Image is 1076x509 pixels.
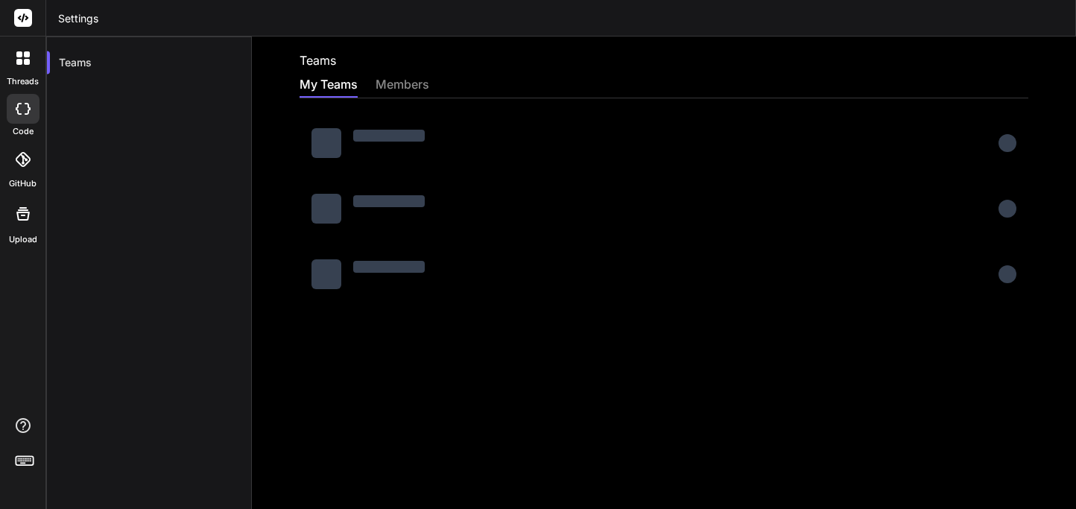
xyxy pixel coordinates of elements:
[7,75,39,88] label: threads
[9,233,37,246] label: Upload
[300,75,358,96] div: My Teams
[13,125,34,138] label: code
[47,46,251,79] div: Teams
[300,51,336,69] h2: Teams
[376,75,429,96] div: members
[9,177,37,190] label: GitHub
